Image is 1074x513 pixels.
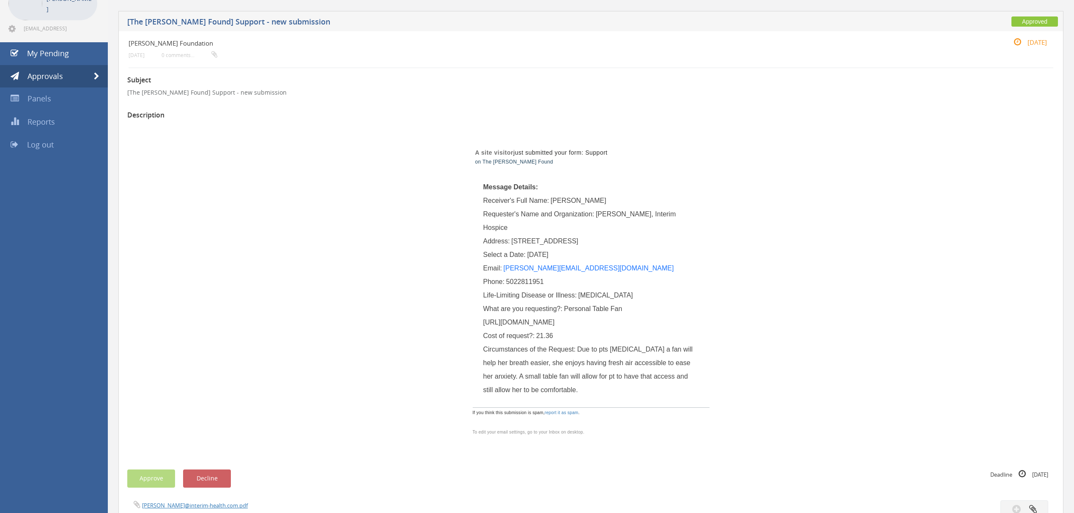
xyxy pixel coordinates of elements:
[127,88,1055,97] p: [The [PERSON_NAME] Found] Support - new submission
[27,93,51,104] span: Panels
[475,149,608,156] span: just submitted your form: Support
[127,18,778,28] h5: [The [PERSON_NAME] Found] Support - new submission
[27,48,69,58] span: My Pending
[511,237,578,245] span: [STREET_ADDRESS]
[1005,38,1047,47] small: [DATE]
[475,159,481,165] span: on
[475,149,514,156] strong: A site visitor
[483,210,595,218] span: Requester's Name and Organization:
[24,25,96,32] span: [EMAIL_ADDRESS][DOMAIN_NAME]
[990,469,1048,479] small: Deadline [DATE]
[551,197,606,204] span: [PERSON_NAME]
[127,469,175,488] button: Approve
[483,197,549,204] span: Receiver's Full Name:
[473,430,584,434] span: To edit your email settings, go to your Inbox on desktop.
[483,305,622,326] span: Personal Table Fan [URL][DOMAIN_NAME]
[536,332,553,339] span: 21.36
[545,410,578,415] a: report it as spam
[1011,16,1058,27] span: Approved
[473,409,580,416] span: If you think this submission is spam, .
[27,117,55,127] span: Reports
[483,265,502,272] span: Email:
[482,159,553,165] a: The [PERSON_NAME] Found
[483,237,510,245] span: Address:
[127,76,1055,84] h3: Subject
[483,210,678,231] span: [PERSON_NAME], Interim Hospice
[483,305,563,312] span: What are you requesting?:
[527,251,548,258] span: [DATE]
[183,469,231,488] button: Decline
[162,52,217,58] small: 0 comments...
[506,278,544,285] span: 5022811951
[483,292,577,299] span: Life-Limiting Disease or Illness:
[578,292,633,299] span: [MEDICAL_DATA]
[483,346,695,393] span: Due to pts [MEDICAL_DATA] a fan will help her breath easier, she enjoys having fresh air accessib...
[483,251,526,258] span: Select a Date:
[142,502,248,509] a: [PERSON_NAME]@interim-health.com.pdf
[483,183,538,191] span: Message Details:
[483,332,535,339] span: Cost of request?:
[129,40,899,47] h4: [PERSON_NAME] Foundation
[27,71,63,81] span: Approvals
[483,346,576,353] span: Circumstances of the Request:
[127,112,1055,119] h3: Description
[27,139,54,150] span: Log out
[483,278,505,285] span: Phone:
[504,265,674,272] a: [PERSON_NAME][EMAIL_ADDRESS][DOMAIN_NAME]
[129,52,145,58] small: [DATE]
